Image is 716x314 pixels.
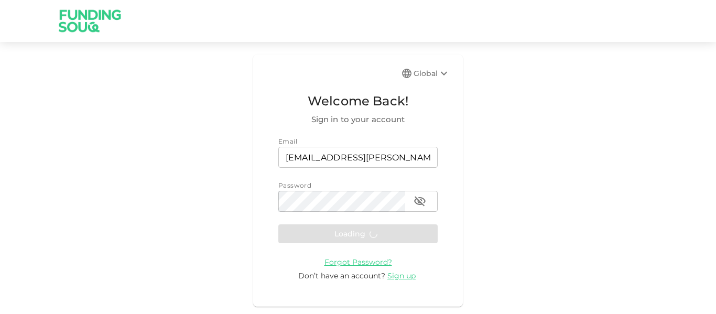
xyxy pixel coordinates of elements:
[278,91,438,111] span: Welcome Back!
[278,181,311,189] span: Password
[278,137,297,145] span: Email
[278,147,438,168] input: email
[324,257,392,267] a: Forgot Password?
[278,113,438,126] span: Sign in to your account
[387,271,416,280] span: Sign up
[298,271,385,280] span: Don’t have an account?
[414,67,450,80] div: Global
[278,191,405,212] input: password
